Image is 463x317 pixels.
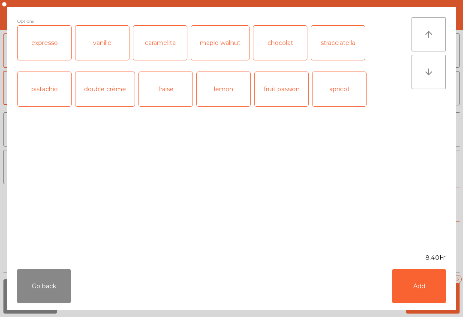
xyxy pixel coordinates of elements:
[197,72,250,106] div: lemon
[7,253,456,262] div: 8.40Fr.
[255,72,308,106] div: fruit passion
[17,269,71,303] button: Go back
[313,72,366,106] div: apricot
[253,26,307,60] div: chocolat
[75,72,135,106] div: double crème
[424,29,434,39] i: arrow_upward
[75,26,129,60] div: vanille
[139,72,192,106] div: fraise
[191,26,249,60] div: maple walnut
[412,55,446,89] button: arrow_downward
[18,26,71,60] div: expresso
[18,72,71,106] div: pistachio
[412,17,446,51] button: arrow_upward
[392,269,446,303] button: Add
[133,26,187,60] div: caramelita
[424,67,434,77] i: arrow_downward
[311,26,365,60] div: stracciatella
[17,17,34,25] span: Options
